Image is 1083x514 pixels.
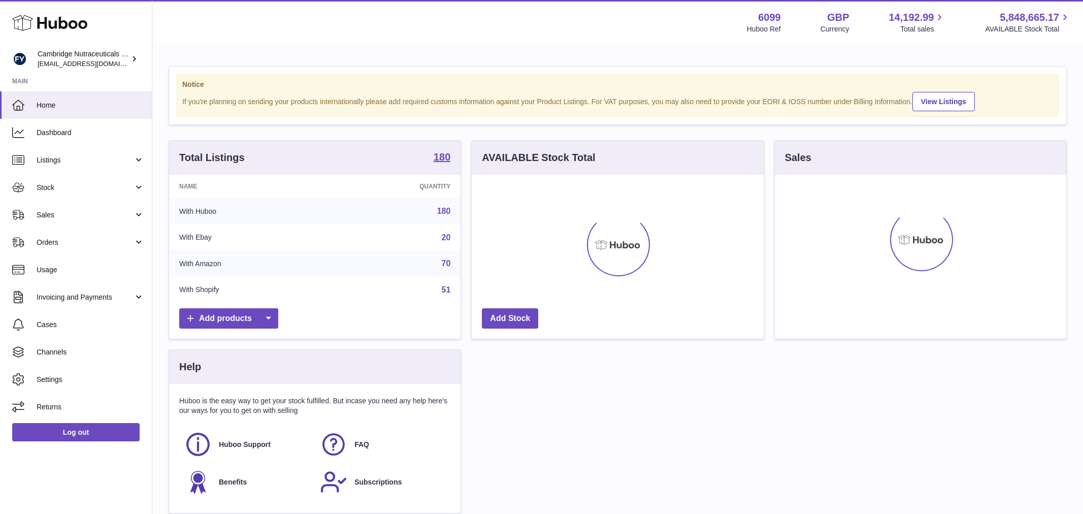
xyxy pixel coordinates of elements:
strong: Notice [182,80,1053,89]
span: Returns [37,402,144,412]
th: Name [169,175,329,198]
th: Quantity [329,175,461,198]
a: 180 [434,152,450,164]
td: With Amazon [169,250,329,277]
a: 5,848,665.17 AVAILABLE Stock Total [985,11,1071,34]
a: Add Stock [482,308,538,329]
span: Invoicing and Payments [37,293,134,302]
span: Sales [37,210,134,220]
h3: AVAILABLE Stock Total [482,151,595,165]
td: With Shopify [169,277,329,303]
td: With Huboo [169,198,329,224]
span: AVAILABLE Stock Total [985,24,1071,34]
a: Huboo Support [184,431,310,458]
div: Huboo Ref [747,24,781,34]
h3: Help [179,360,201,374]
a: 14,192.99 Total sales [889,11,945,34]
span: FAQ [354,440,369,449]
span: Subscriptions [354,477,402,487]
a: Benefits [184,468,310,496]
span: [EMAIL_ADDRESS][DOMAIN_NAME] [38,59,149,68]
span: Total sales [900,24,945,34]
strong: 6099 [758,11,781,24]
span: Orders [37,238,134,247]
a: 180 [437,207,451,215]
a: 51 [442,285,451,294]
span: Settings [37,375,144,384]
a: Add products [179,308,278,329]
a: Log out [12,423,140,441]
div: If you're planning on sending your products internationally please add required customs informati... [182,90,1053,111]
span: Listings [37,155,134,165]
a: View Listings [912,92,975,111]
strong: GBP [827,11,849,24]
img: huboo@camnutra.com [12,51,27,67]
span: Cases [37,320,144,330]
h3: Total Listings [179,151,245,165]
td: With Ebay [169,224,329,251]
a: Subscriptions [320,468,445,496]
p: Huboo is the easy way to get your stock fulfilled. But incase you need any help here's our ways f... [179,396,450,415]
span: Benefits [219,477,247,487]
span: 5,848,665.17 [1000,11,1059,24]
div: Currency [821,24,849,34]
span: Home [37,101,144,110]
span: Channels [37,347,144,357]
span: Stock [37,183,134,192]
span: Huboo Support [219,440,271,449]
h3: Sales [785,151,811,165]
span: Usage [37,265,144,275]
span: Dashboard [37,128,144,138]
span: 14,192.99 [889,11,934,24]
strong: 180 [434,152,450,162]
div: Cambridge Nutraceuticals Ltd [38,49,129,69]
a: FAQ [320,431,445,458]
a: 70 [442,259,451,268]
a: 20 [442,233,451,242]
